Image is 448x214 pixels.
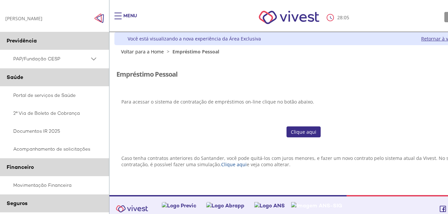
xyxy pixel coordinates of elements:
div: : [327,14,351,21]
img: Logo ANS [254,202,285,209]
a: Voltar para a Home [121,48,164,55]
h3: Empréstimo Pessoal [116,71,177,78]
span: Financeiro [7,164,34,171]
span: Previdência [7,37,37,44]
div: Menu [123,13,137,26]
a: Clique aqui [221,161,247,168]
span: Empréstimo Pessoal [172,48,219,55]
div: Você está visualizando a nova experiência da Área Exclusiva [128,36,261,42]
span: Seguros [7,200,28,207]
span: Saúde [7,74,23,81]
img: Fechar menu [94,13,104,23]
img: Logo Abrapp [206,202,244,209]
span: Click to close side navigation. [94,13,104,23]
span: 05 [344,14,349,21]
a: Clique aqui [287,126,321,138]
img: Vivest [251,3,327,32]
img: Imagem ANS-SIG [291,202,342,209]
span: > [165,48,171,55]
span: 28 [337,14,343,21]
img: Logo Previc [162,202,196,209]
span: PAP/Fundação CESP [13,55,90,63]
div: [PERSON_NAME] [5,15,42,22]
